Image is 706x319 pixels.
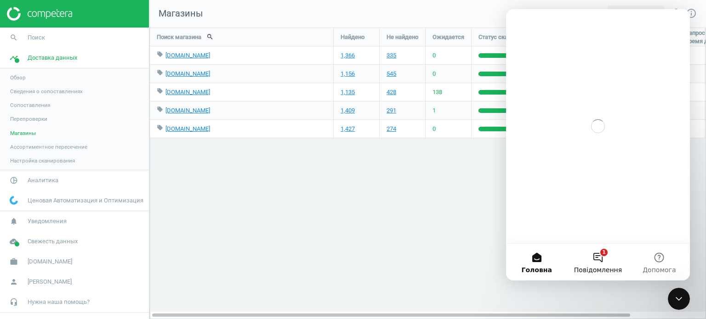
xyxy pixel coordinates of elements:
[149,7,203,20] span: Магазины
[28,278,72,286] span: [PERSON_NAME]
[28,34,45,42] span: Поиск
[387,33,418,41] span: Не найдено
[686,8,697,20] a: info_outline
[478,33,537,41] span: Статус сканирования
[5,273,23,291] i: person
[28,237,78,246] span: Свежесть данных
[5,49,23,67] i: timeline
[10,157,75,164] span: Настройка сканирования
[433,33,464,41] span: Ожидается
[10,143,87,151] span: Ассортиментное пересечение
[157,88,163,94] i: local_offer
[341,88,355,96] a: 1,135
[433,106,436,115] span: 1
[5,253,23,270] i: work
[387,51,396,60] a: 335
[157,124,163,131] i: local_offer
[5,293,23,311] i: headset_mic
[165,70,210,77] a: [DOMAIN_NAME]
[5,172,23,189] i: pie_chart_outlined
[686,8,697,19] i: info_outline
[28,196,143,205] span: Ценовая Автоматизация и Оптимизация
[10,129,36,137] span: Магазины
[10,101,50,109] span: Сопоставления
[10,115,47,123] span: Перепроверки
[433,70,436,78] span: 0
[341,51,355,60] a: 1,366
[10,196,18,205] img: wGWNvw8QSZomAAAAABJRU5ErkJggg==
[7,7,72,21] img: ajHJNr6hYgQAAAAASUVORK5CYII=
[387,88,396,96] a: 428
[28,257,72,266] span: [DOMAIN_NAME]
[165,125,210,132] a: [DOMAIN_NAME]
[341,106,355,115] a: 1,409
[387,125,396,133] a: 274
[607,6,664,22] button: add_circle_outlineДобавить
[387,70,396,78] a: 545
[341,33,364,41] span: Найдено
[150,28,333,46] div: Поиск магазина
[668,288,690,310] iframe: Intercom live chat
[433,88,442,96] span: 138
[201,29,219,45] button: search
[387,106,396,115] a: 291
[165,107,210,114] a: [DOMAIN_NAME]
[5,213,23,230] i: notifications
[10,74,26,81] span: Обзор
[28,217,67,225] span: Уведомления
[5,233,23,250] i: cloud_done
[506,9,690,280] iframe: Intercom live chat
[341,70,355,78] a: 1,156
[157,69,163,76] i: local_offer
[157,51,163,57] i: local_offer
[666,4,686,23] button: settings
[28,176,58,185] span: Аналитика
[433,51,436,60] span: 0
[28,298,90,306] span: Нужна наша помощь?
[5,29,23,46] i: search
[28,54,77,62] span: Доставка данных
[433,125,436,133] span: 0
[165,52,210,59] a: [DOMAIN_NAME]
[671,8,682,19] i: settings
[10,88,83,95] span: Сведения о сопоставлениях
[341,125,355,133] a: 1,427
[165,89,210,95] a: [DOMAIN_NAME]
[157,106,163,112] i: local_offer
